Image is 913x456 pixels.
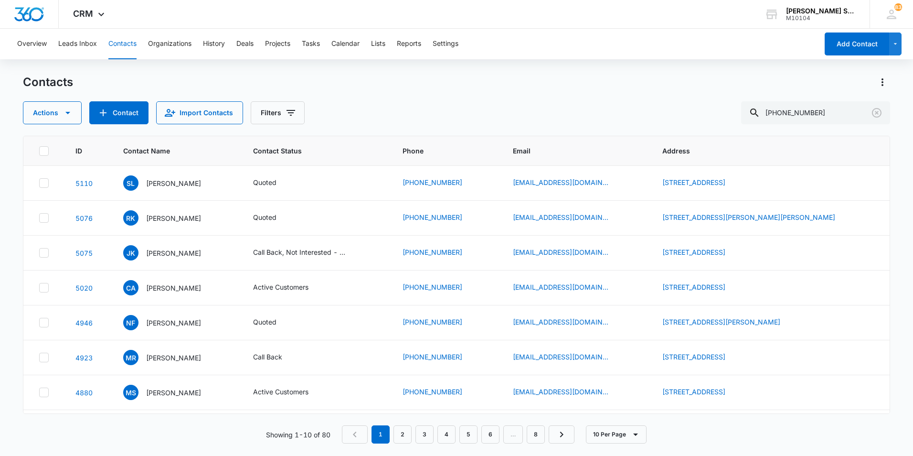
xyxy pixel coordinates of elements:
[123,210,138,226] span: RK
[146,283,201,293] p: [PERSON_NAME]
[156,101,243,124] button: Import Contacts
[662,388,725,396] a: [STREET_ADDRESS]
[403,352,462,362] a: [PHONE_NUMBER]
[146,213,201,223] p: [PERSON_NAME]
[894,3,902,11] div: notifications count
[786,7,856,15] div: account name
[123,315,218,330] div: Contact Name - Nick Frantz - Select to Edit Field
[89,101,149,124] button: Add Contact
[513,177,626,189] div: Email - lucassean2@yahoo.com - Select to Edit Field
[123,315,138,330] span: NF
[253,387,308,397] div: Active Customers
[513,387,608,397] a: [EMAIL_ADDRESS][DOMAIN_NAME]
[393,425,412,444] a: Page 2
[266,430,330,440] p: Showing 1-10 of 80
[403,247,479,259] div: Phone - (708) 689-9417 - Select to Edit Field
[403,317,479,328] div: Phone - (708) 878-6189 - Select to Edit Field
[75,214,93,222] a: Navigate to contact details page for Richard Kruczak
[146,318,201,328] p: [PERSON_NAME]
[513,282,608,292] a: [EMAIL_ADDRESS][DOMAIN_NAME]
[513,247,608,257] a: [EMAIL_ADDRESS][DOMAIN_NAME]
[869,105,884,120] button: Clear
[662,317,797,328] div: Address - 2544 Deer Point Dr, Montgomery, IL, 60538 - Select to Edit Field
[253,352,299,363] div: Contact Status - Call Back - Select to Edit Field
[403,146,476,156] span: Phone
[662,248,725,256] a: [STREET_ADDRESS]
[146,388,201,398] p: [PERSON_NAME]
[253,146,366,156] span: Contact Status
[372,425,390,444] em: 1
[527,425,545,444] a: Page 8
[75,284,93,292] a: Navigate to contact details page for Colleen Andersen
[253,282,308,292] div: Active Customers
[662,213,835,221] a: [STREET_ADDRESS][PERSON_NAME][PERSON_NAME]
[123,245,218,261] div: Contact Name - John Kiser - Select to Edit Field
[662,353,725,361] a: [STREET_ADDRESS]
[123,385,218,400] div: Contact Name - Mike Smith - Select to Edit Field
[403,177,479,189] div: Phone - (708) 421-7326 - Select to Edit Field
[662,318,780,326] a: [STREET_ADDRESS][PERSON_NAME]
[75,146,86,156] span: ID
[894,3,902,11] span: 83
[513,212,608,222] a: [EMAIL_ADDRESS][DOMAIN_NAME]
[662,146,860,156] span: Address
[397,29,421,59] button: Reports
[403,282,479,293] div: Phone - (708) 935-9412 - Select to Edit Field
[459,425,478,444] a: Page 5
[253,317,294,328] div: Contact Status - Quoted - Select to Edit Field
[662,282,743,293] div: Address - 10516 oxford ave, Chicago ridge, Il, 60415 - Select to Edit Field
[586,425,647,444] button: 10 Per Page
[437,425,456,444] a: Page 4
[253,352,282,362] div: Call Back
[825,33,889,55] button: Add Contact
[513,282,626,293] div: Email - candersen80@yahoo.com - Select to Edit Field
[148,29,191,59] button: Organizations
[123,175,138,191] span: SL
[403,387,479,398] div: Phone - (708) 769-7940 - Select to Edit Field
[123,175,218,191] div: Contact Name - Sean Lucas - Select to Edit Field
[786,15,856,22] div: account id
[662,283,725,291] a: [STREET_ADDRESS]
[513,146,626,156] span: Email
[513,177,608,187] a: [EMAIL_ADDRESS][DOMAIN_NAME]
[75,319,93,327] a: Navigate to contact details page for Nick Frantz
[403,177,462,187] a: [PHONE_NUMBER]
[203,29,225,59] button: History
[123,350,138,365] span: MR
[513,352,626,363] div: Email - mijorico18@hotmail.com - Select to Edit Field
[403,212,479,224] div: Phone - (708) 254-3777 - Select to Edit Field
[75,389,93,397] a: Navigate to contact details page for Mike Smith
[123,280,138,295] span: CA
[253,177,276,187] div: Quoted
[265,29,290,59] button: Projects
[123,385,138,400] span: MS
[75,179,93,187] a: Navigate to contact details page for Sean Lucas
[23,101,82,124] button: Actions
[662,352,743,363] div: Address - 14828 Mission Court, Oak Fores, IL, 60452 - Select to Edit Field
[433,29,458,59] button: Settings
[123,210,218,226] div: Contact Name - Richard Kruczak - Select to Edit Field
[549,425,574,444] a: Next Page
[251,101,305,124] button: Filters
[513,352,608,362] a: [EMAIL_ADDRESS][DOMAIN_NAME]
[108,29,137,59] button: Contacts
[662,178,725,186] a: [STREET_ADDRESS]
[741,101,890,124] input: Search Contacts
[662,247,743,259] div: Address - 4528 Clinton Ave, Forest View, IL, 60402 - Select to Edit Field
[146,178,201,188] p: [PERSON_NAME]
[481,425,499,444] a: Page 6
[513,387,626,398] div: Email - mike31smith@sbcglobal.net - Select to Edit Field
[253,247,366,259] div: Contact Status - Call Back, Not Interested - Competitor - Select to Edit Field
[513,212,626,224] div: Email - rkruczak@gmail.com - Select to Edit Field
[875,75,890,90] button: Actions
[371,29,385,59] button: Lists
[403,247,462,257] a: [PHONE_NUMBER]
[253,212,276,222] div: Quoted
[253,247,349,257] div: Call Back, Not Interested - Competitor
[513,247,626,259] div: Email - 169610@gmail.com - Select to Edit Field
[302,29,320,59] button: Tasks
[17,29,47,59] button: Overview
[253,212,294,224] div: Contact Status - Quoted - Select to Edit Field
[662,212,852,224] div: Address - 16055 S Oak Valley Trail, Homer Glen, IL, 60491 - Select to Edit Field
[123,280,218,295] div: Contact Name - Colleen Andersen - Select to Edit Field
